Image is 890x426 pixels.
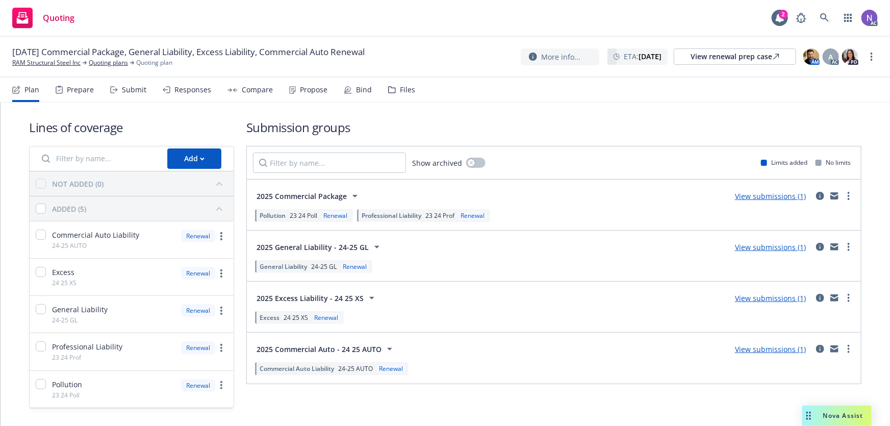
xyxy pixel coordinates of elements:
span: 2025 General Liability - 24-25 GL [257,242,369,253]
span: Pollution [260,211,286,220]
a: more [843,241,855,253]
a: more [215,267,227,280]
span: 24-25 AUTO [338,364,373,373]
div: Renewal [377,364,405,373]
div: Plan [24,86,39,94]
button: NOT ADDED (0) [52,176,227,192]
div: Renewal [341,262,369,271]
a: circleInformation [814,190,826,202]
div: Renewal [181,304,215,317]
span: Commercial Auto Liability [260,364,334,373]
a: circleInformation [814,241,826,253]
span: Nova Assist [823,411,863,420]
span: [DATE] Commercial Package, General Liability, Excess Liability, Commercial Auto Renewal [12,46,365,58]
span: Professional Liability [52,341,122,352]
a: mail [828,343,841,355]
span: 24 25 XS [52,279,77,287]
div: Renewal [459,211,487,220]
span: 23 24 Poll [290,211,317,220]
img: photo [842,48,858,65]
img: photo [861,10,878,26]
a: more [215,305,227,317]
button: Nova Assist [802,406,872,426]
a: View renewal prep case [674,48,796,65]
span: 23 24 Prof [425,211,454,220]
a: more [215,379,227,391]
span: More info... [541,52,580,62]
span: A [829,52,833,62]
h1: Lines of coverage [29,119,234,136]
span: Professional Liability [362,211,421,220]
a: View submissions (1) [735,344,806,354]
div: Files [400,86,415,94]
a: more [866,51,878,63]
div: Bind [356,86,372,94]
h1: Submission groups [246,119,861,136]
a: more [843,343,855,355]
span: Show archived [412,158,462,168]
div: Renewal [181,267,215,280]
img: photo [803,48,820,65]
span: 24-25 AUTO [52,241,87,250]
a: mail [828,241,841,253]
span: Pollution [52,379,82,390]
button: 2025 General Liability - 24-25 GL [253,237,387,257]
a: more [215,230,227,242]
a: mail [828,292,841,304]
span: 24-25 GL [52,316,78,324]
a: View submissions (1) [735,242,806,252]
span: Quoting [43,14,74,22]
a: Quoting [8,4,79,32]
span: 2025 Excess Liability - 24 25 XS [257,293,364,304]
div: Renewal [321,211,349,220]
div: Renewal [312,313,340,322]
span: General Liability [260,262,307,271]
span: 23 24 Poll [52,391,80,399]
div: 2 [779,10,788,19]
div: Renewal [181,230,215,242]
a: circleInformation [814,343,826,355]
span: 24 25 XS [284,313,308,322]
a: more [215,342,227,354]
div: NOT ADDED (0) [52,179,104,189]
span: ETA : [624,51,662,62]
div: Add [184,149,205,168]
div: Propose [300,86,327,94]
a: circleInformation [814,292,826,304]
div: View renewal prep case [691,49,779,64]
span: Quoting plan [136,58,172,67]
a: more [843,292,855,304]
div: Submit [122,86,146,94]
button: ADDED (5) [52,201,227,217]
button: 2025 Excess Liability - 24 25 XS [253,288,382,308]
a: Search [815,8,835,28]
div: Drag to move [802,406,815,426]
span: Commercial Auto Liability [52,230,139,240]
button: 2025 Commercial Auto - 24 25 AUTO [253,339,399,359]
div: Prepare [67,86,94,94]
a: Report a Bug [791,8,811,28]
span: Excess [52,267,74,278]
div: Renewal [181,379,215,392]
div: Responses [174,86,211,94]
strong: [DATE] [639,52,662,61]
button: 2025 Commercial Package [253,186,365,206]
span: 2025 Commercial Package [257,191,347,202]
span: 24-25 GL [311,262,337,271]
input: Filter by name... [36,148,161,169]
span: General Liability [52,304,108,315]
a: RAM Structural Steel Inc [12,58,81,67]
div: No limits [816,158,851,167]
div: Limits added [761,158,807,167]
a: View submissions (1) [735,293,806,303]
a: more [843,190,855,202]
button: More info... [521,48,599,65]
div: ADDED (5) [52,204,86,214]
input: Filter by name... [253,153,406,173]
div: Renewal [181,341,215,354]
div: Compare [242,86,273,94]
a: mail [828,190,841,202]
span: 2025 Commercial Auto - 24 25 AUTO [257,344,382,355]
span: 23 24 Prof [52,353,81,362]
a: Quoting plans [89,58,128,67]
